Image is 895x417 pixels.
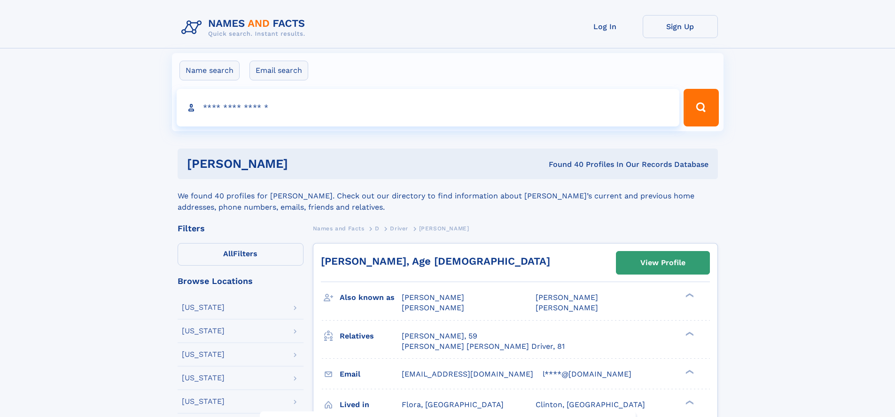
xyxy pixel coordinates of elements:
span: Driver [390,225,408,232]
a: [PERSON_NAME], 59 [402,331,477,341]
label: Name search [179,61,240,80]
div: ❯ [683,399,694,405]
a: D [375,222,380,234]
h1: [PERSON_NAME] [187,158,419,170]
a: View Profile [616,252,709,274]
span: Flora, [GEOGRAPHIC_DATA] [402,400,504,409]
span: [PERSON_NAME] [402,303,464,312]
div: [US_STATE] [182,327,225,335]
div: ❯ [683,330,694,337]
div: View Profile [640,252,685,274]
h3: Lived in [340,397,402,413]
div: [US_STATE] [182,304,225,311]
span: All [223,249,233,258]
span: [PERSON_NAME] [402,293,464,302]
h3: Email [340,366,402,382]
span: [PERSON_NAME] [536,303,598,312]
label: Filters [178,243,304,266]
span: [PERSON_NAME] [419,225,469,232]
span: Clinton, [GEOGRAPHIC_DATA] [536,400,645,409]
a: [PERSON_NAME], Age [DEMOGRAPHIC_DATA] [321,255,550,267]
div: ❯ [683,369,694,375]
button: Search Button [684,89,718,126]
div: [US_STATE] [182,351,225,358]
span: [PERSON_NAME] [536,293,598,302]
div: Browse Locations [178,277,304,285]
a: Names and Facts [313,222,365,234]
span: [EMAIL_ADDRESS][DOMAIN_NAME] [402,370,533,378]
img: Logo Names and Facts [178,15,313,40]
div: Filters [178,224,304,233]
input: search input [177,89,680,126]
div: Found 40 Profiles In Our Records Database [418,159,708,170]
label: Email search [249,61,308,80]
a: Log In [568,15,643,38]
div: We found 40 profiles for [PERSON_NAME]. Check out our directory to find information about [PERSON... [178,179,718,213]
a: Driver [390,222,408,234]
h3: Also known as [340,290,402,306]
h3: Relatives [340,328,402,344]
a: [PERSON_NAME] [PERSON_NAME] Driver, 81 [402,341,565,352]
a: Sign Up [643,15,718,38]
div: ❯ [683,292,694,299]
div: [US_STATE] [182,374,225,382]
span: D [375,225,380,232]
div: [US_STATE] [182,398,225,405]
